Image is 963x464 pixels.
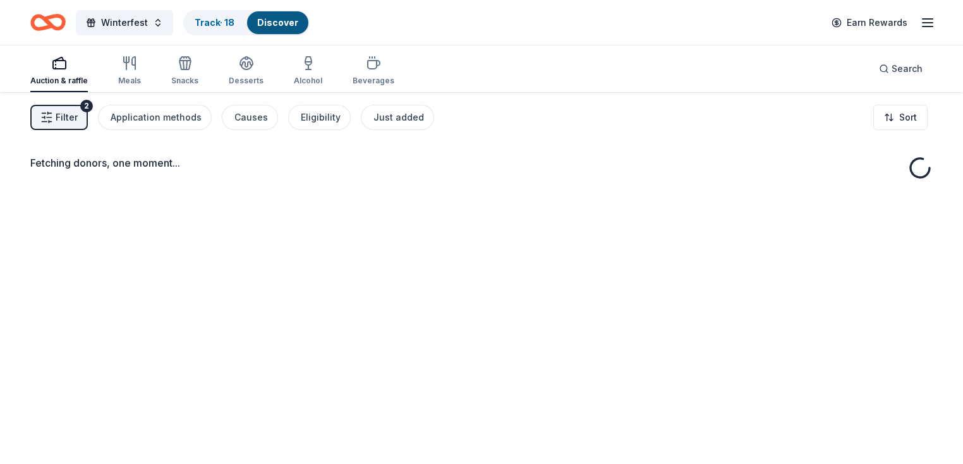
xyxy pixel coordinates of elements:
[30,155,933,170] div: Fetching donors, one moment...
[195,17,234,28] a: Track· 18
[229,76,263,86] div: Desserts
[76,10,173,35] button: Winterfest
[222,105,278,130] button: Causes
[56,110,78,125] span: Filter
[101,15,148,30] span: Winterfest
[30,105,88,130] button: Filter2
[869,56,933,81] button: Search
[98,105,212,130] button: Application methods
[899,110,917,125] span: Sort
[373,110,424,125] div: Just added
[229,51,263,92] button: Desserts
[171,51,198,92] button: Snacks
[294,51,322,92] button: Alcohol
[183,10,310,35] button: Track· 18Discover
[892,61,923,76] span: Search
[30,76,88,86] div: Auction & raffle
[30,51,88,92] button: Auction & raffle
[873,105,928,130] button: Sort
[234,110,268,125] div: Causes
[301,110,341,125] div: Eligibility
[118,76,141,86] div: Meals
[361,105,434,130] button: Just added
[257,17,298,28] a: Discover
[294,76,322,86] div: Alcohol
[288,105,351,130] button: Eligibility
[111,110,202,125] div: Application methods
[171,76,198,86] div: Snacks
[118,51,141,92] button: Meals
[80,100,93,112] div: 2
[353,76,394,86] div: Beverages
[824,11,915,34] a: Earn Rewards
[30,8,66,37] a: Home
[353,51,394,92] button: Beverages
